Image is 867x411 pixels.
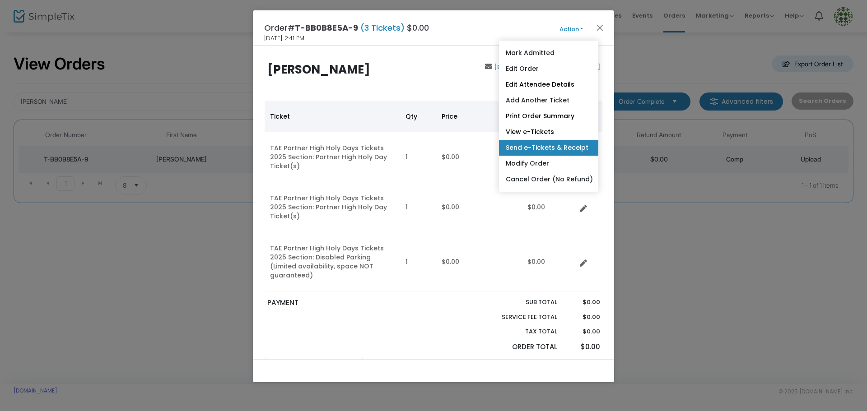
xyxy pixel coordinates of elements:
p: $0.00 [566,327,600,336]
td: 1 [400,132,436,182]
a: Mark Admitted [499,45,598,61]
p: $0.00 [566,313,600,322]
a: Send e-Tickets & Receipt [499,140,598,156]
td: $0.00 [436,182,522,232]
span: T-BB0B8E5A-9 [295,22,358,33]
a: Print Order Summary [499,108,598,124]
a: View e-Tickets [499,124,598,140]
td: TAE Partner High Holy Days Tickets 2025 Section: Partner High Holy Day Ticket(s) [265,182,400,232]
td: $0.00 [436,232,522,291]
a: Edit Attendee Details [499,77,598,92]
a: Add Another Ticket [499,92,598,108]
a: Modify Order [499,156,598,171]
td: $0.00 [522,182,576,232]
td: $0.00 [436,132,522,182]
a: [EMAIL_ADDRESS][DOMAIN_NAME] [492,63,600,71]
a: Order Notes [264,358,364,377]
p: Sub total [480,298,557,307]
button: Action [544,24,598,34]
td: 1 [400,182,436,232]
p: PAYMENT [267,298,429,308]
p: $0.00 [566,298,600,307]
td: $0.00 [522,232,576,291]
p: Tax Total [480,327,557,336]
p: $0.00 [566,342,600,352]
h4: Order# $0.00 [264,22,429,34]
td: TAE Partner High Holy Days Tickets 2025 Section: Partner High Holy Day Ticket(s) [265,132,400,182]
span: [DATE] 2:41 PM [264,34,304,43]
a: Edit Order [499,61,598,77]
button: Close [594,22,606,33]
span: (3 Tickets) [358,22,407,33]
td: TAE Partner High Holy Days Tickets 2025 Section: Disabled Parking (Limited availability, space NO... [265,232,400,291]
p: Service Fee Total [480,313,557,322]
div: Data table [265,101,602,291]
td: 1 [400,232,436,291]
b: [PERSON_NAME] [267,61,370,78]
p: Order Total [480,342,557,352]
th: Price [436,101,522,132]
a: Transaction Details [366,358,465,377]
th: Ticket [265,101,400,132]
th: Qty [400,101,436,132]
a: Admission Details [467,358,567,377]
a: Cancel Order (No Refund) [499,171,598,187]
